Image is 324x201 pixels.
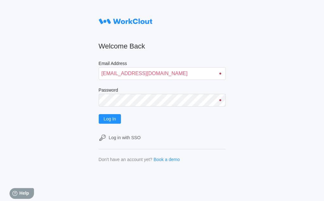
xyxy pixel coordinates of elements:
[99,67,226,80] input: Enter your email
[154,157,180,162] a: Book a demo
[99,157,152,162] div: Don't have an account yet?
[99,88,226,94] label: Password
[99,61,226,67] label: Email Address
[104,117,116,121] span: Log In
[99,114,121,124] button: Log In
[99,134,226,141] a: Log in with SSO
[99,42,226,51] h2: Welcome Back
[109,135,141,140] div: Log in with SSO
